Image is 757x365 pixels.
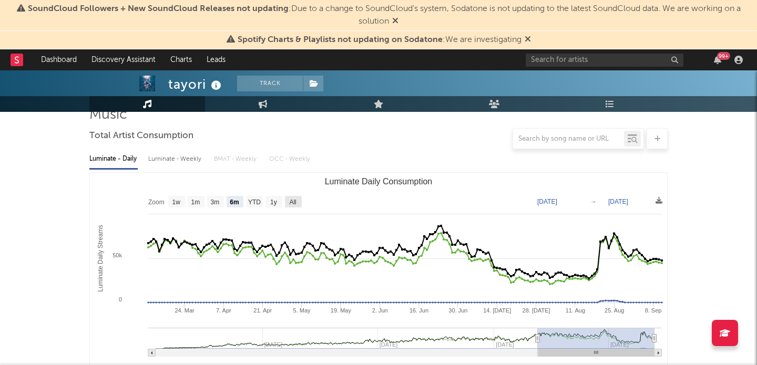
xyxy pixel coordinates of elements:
text: 21. Apr [253,307,272,314]
text: 50k [112,252,122,258]
text: 25. Aug [605,307,624,314]
span: Music [89,109,127,121]
text: 28. [DATE] [523,307,550,314]
button: 99+ [714,56,721,64]
button: Track [237,76,303,91]
text: 19. May [331,307,352,314]
div: Luminate - Weekly [148,150,203,168]
text: 0 [119,296,122,303]
text: 6m [230,199,239,206]
span: Spotify Charts & Playlists not updating on Sodatone [238,36,443,44]
text: Luminate Daily Streams [97,225,104,291]
text: 11. Aug [566,307,585,314]
text: Luminate Daily Consumption [325,177,433,186]
input: Search for artists [526,54,683,67]
text: 5. May [293,307,311,314]
a: Dashboard [34,49,84,70]
span: SoundCloud Followers + New SoundCloud Releases not updating [28,5,289,13]
div: tayori [168,76,224,93]
text: 16. Jun [410,307,428,314]
span: : Due to a change to SoundCloud's system, Sodatone is not updating to the latest SoundCloud data.... [28,5,741,26]
text: 1w [172,199,181,206]
text: All [289,199,296,206]
text: 24. Mar [175,307,195,314]
text: 8. Sep [645,307,662,314]
span: Dismiss [392,17,398,26]
text: 3m [211,199,220,206]
text: 1m [191,199,200,206]
text: [DATE] [608,198,628,205]
span: Dismiss [525,36,531,44]
div: 99 + [717,52,730,60]
text: → [590,198,597,205]
text: 2. Jun [372,307,388,314]
a: Discovery Assistant [84,49,163,70]
text: Zoom [148,199,165,206]
span: : We are investigating [238,36,521,44]
input: Search by song name or URL [513,135,624,143]
text: 7. Apr [216,307,231,314]
text: 14. [DATE] [483,307,511,314]
text: YTD [248,199,261,206]
div: Luminate - Daily [89,150,138,168]
text: [DATE] [537,198,557,205]
a: Charts [163,49,199,70]
text: 1y [270,199,277,206]
a: Leads [199,49,233,70]
text: 30. Jun [448,307,467,314]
